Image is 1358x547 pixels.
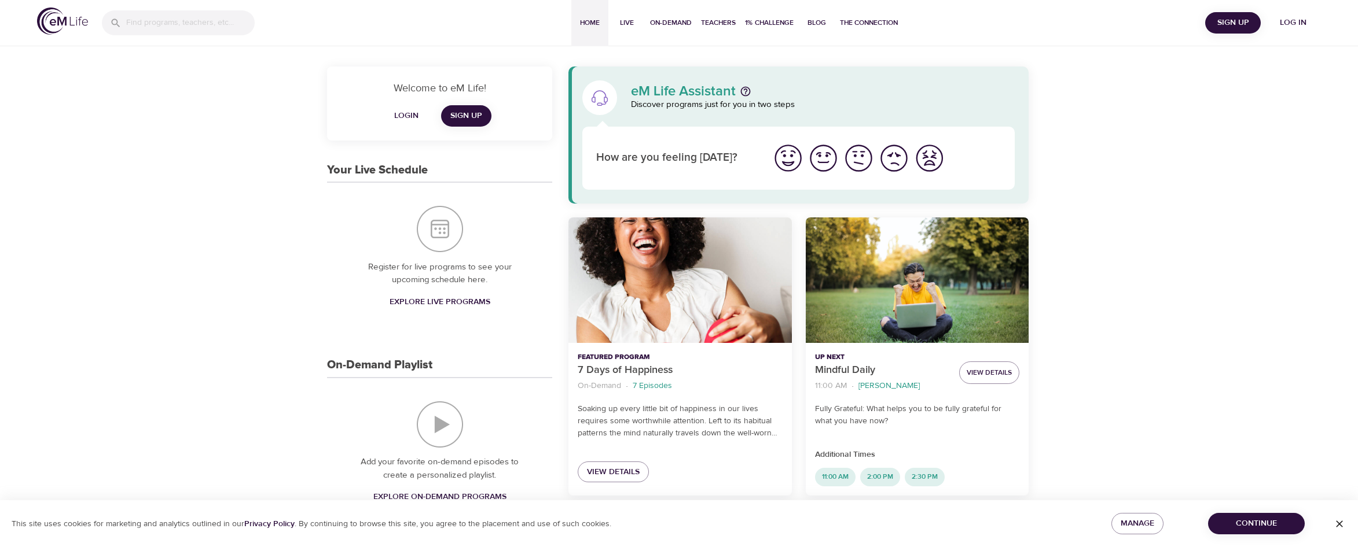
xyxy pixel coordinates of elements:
[851,378,854,394] li: ·
[1217,516,1295,531] span: Continue
[1121,516,1154,531] span: Manage
[568,217,791,343] button: 7 Days of Happiness
[905,472,945,482] span: 2:30 PM
[578,461,649,483] a: View Details
[913,142,945,174] img: worst
[701,17,736,29] span: Teachers
[327,164,428,177] h3: Your Live Schedule
[815,449,1019,461] p: Additional Times
[815,403,1019,427] p: Fully Grateful: What helps you to be fully grateful for what you have now?
[815,380,847,392] p: 11:00 AM
[578,352,782,363] p: Featured Program
[392,109,420,123] span: Login
[385,291,495,313] a: Explore Live Programs
[843,142,875,174] img: ok
[388,105,425,127] button: Login
[815,472,856,482] span: 11:00 AM
[587,465,640,479] span: View Details
[858,380,920,392] p: [PERSON_NAME]
[803,17,831,29] span: Blog
[770,141,806,176] button: I'm feeling great
[1208,513,1305,534] button: Continue
[912,141,947,176] button: I'm feeling worst
[578,403,782,439] p: Soaking up every little bit of happiness in our lives requires some worthwhile attention. Left to...
[841,141,876,176] button: I'm feeling ok
[631,84,736,98] p: eM Life Assistant
[327,358,432,372] h3: On-Demand Playlist
[578,378,782,394] nav: breadcrumb
[341,80,538,96] p: Welcome to eM Life!
[244,519,295,529] a: Privacy Policy
[905,468,945,486] div: 2:30 PM
[590,88,609,107] img: eM Life Assistant
[967,367,1012,379] span: View Details
[806,141,841,176] button: I'm feeling good
[450,109,482,123] span: Sign Up
[633,380,672,392] p: 7 Episodes
[878,142,910,174] img: bad
[876,141,912,176] button: I'm feeling bad
[417,401,463,448] img: On-Demand Playlist
[596,150,757,167] p: How are you feeling [DATE]?
[626,378,628,394] li: ·
[578,363,782,378] p: 7 Days of Happiness
[1210,16,1256,30] span: Sign Up
[126,10,255,35] input: Find programs, teachers, etc...
[815,378,950,394] nav: breadcrumb
[840,17,898,29] span: The Connection
[631,98,1015,112] p: Discover programs just for you in two steps
[1111,513,1164,534] button: Manage
[373,490,507,504] span: Explore On-Demand Programs
[576,17,604,29] span: Home
[613,17,641,29] span: Live
[650,17,692,29] span: On-Demand
[1265,12,1321,34] button: Log in
[772,142,804,174] img: great
[1205,12,1261,34] button: Sign Up
[1270,16,1316,30] span: Log in
[441,105,491,127] a: Sign Up
[390,295,490,309] span: Explore Live Programs
[815,363,950,378] p: Mindful Daily
[350,456,529,482] p: Add your favorite on-demand episodes to create a personalized playlist.
[808,142,839,174] img: good
[959,361,1019,384] button: View Details
[815,352,950,363] p: Up Next
[860,472,900,482] span: 2:00 PM
[815,468,856,486] div: 11:00 AM
[745,17,794,29] span: 1% Challenge
[806,217,1029,343] button: Mindful Daily
[369,486,511,508] a: Explore On-Demand Programs
[350,261,529,287] p: Register for live programs to see your upcoming schedule here.
[860,468,900,486] div: 2:00 PM
[37,8,88,35] img: logo
[578,380,621,392] p: On-Demand
[417,206,463,252] img: Your Live Schedule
